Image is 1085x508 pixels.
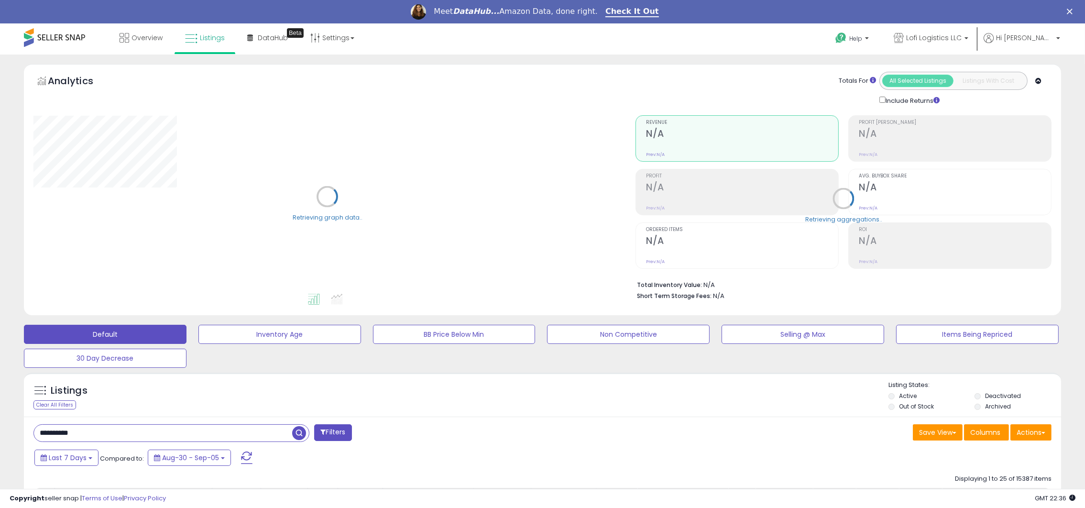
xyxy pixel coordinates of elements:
a: Hi [PERSON_NAME] [984,33,1060,55]
label: Archived [985,402,1011,410]
button: Inventory Age [198,325,361,344]
div: Totals For [839,77,876,86]
a: Terms of Use [82,494,122,503]
strong: Copyright [10,494,44,503]
button: Selling @ Max [722,325,884,344]
button: Non Competitive [547,325,710,344]
button: 30 Day Decrease [24,349,186,368]
button: Listings With Cost [953,75,1024,87]
div: Retrieving graph data.. [293,213,362,221]
button: Actions [1010,424,1052,441]
span: Compared to: [100,454,144,463]
button: Items Being Repriced [896,325,1059,344]
button: Default [24,325,186,344]
div: Meet Amazon Data, done right. [434,7,598,16]
a: Privacy Policy [124,494,166,503]
a: Help [828,25,878,55]
span: Overview [132,33,163,43]
p: Listing States: [888,381,1061,390]
span: Last 7 Days [49,453,87,463]
span: Hi [PERSON_NAME] [996,33,1053,43]
button: Last 7 Days [34,450,99,466]
div: Close [1067,9,1076,14]
a: DataHub [240,23,295,52]
div: Clear All Filters [33,400,76,409]
button: BB Price Below Min [373,325,536,344]
h5: Listings [51,384,88,398]
span: DataHub [258,33,288,43]
a: Overview [112,23,170,52]
div: seller snap | | [10,494,166,503]
div: Include Returns [872,95,951,105]
span: Columns [970,428,1000,437]
img: Profile image for Georgie [411,4,426,20]
div: Retrieving aggregations.. [805,215,882,224]
label: Out of Stock [899,402,934,410]
button: Save View [913,424,963,441]
label: Deactivated [985,392,1021,400]
div: Displaying 1 to 25 of 15387 items [955,475,1052,484]
button: All Selected Listings [882,75,953,87]
span: 2025-09-13 22:36 GMT [1035,494,1075,503]
a: Check It Out [605,7,659,17]
span: Listings [200,33,225,43]
a: Listings [178,23,232,52]
button: Filters [314,424,351,441]
span: Aug-30 - Sep-05 [162,453,219,463]
a: Lofi Logistics LLC [887,23,975,55]
span: Help [849,34,862,43]
h5: Analytics [48,74,112,90]
div: Tooltip anchor [287,28,304,38]
i: Get Help [835,32,847,44]
button: Columns [964,424,1009,441]
label: Active [899,392,917,400]
i: DataHub... [453,7,499,16]
button: Aug-30 - Sep-05 [148,450,231,466]
span: Lofi Logistics LLC [906,33,962,43]
a: Settings [303,23,362,52]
